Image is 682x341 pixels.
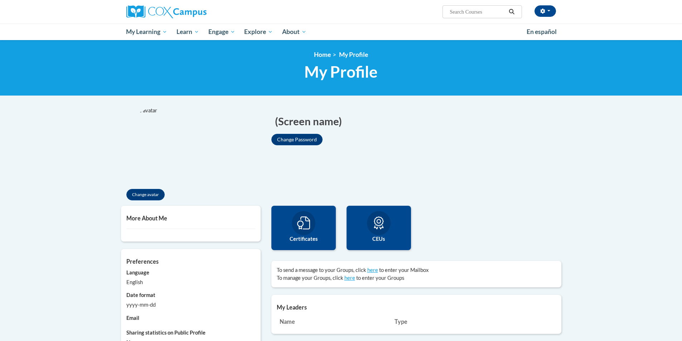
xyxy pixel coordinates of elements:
button: Change avatar [126,189,165,200]
a: Engage [204,24,240,40]
span: Learn [176,28,199,36]
th: Type [392,315,493,328]
div: Click to change the profile picture [121,107,200,185]
label: Certificates [277,235,330,243]
h5: Preferences [126,258,255,265]
button: Change Password [271,134,323,145]
span: My Profile [339,51,368,58]
button: Search [506,8,517,16]
a: here [344,275,355,281]
label: Date format [126,291,255,299]
span: (Screen name) [275,114,342,128]
a: Explore [240,24,277,40]
span: Engage [208,28,235,36]
img: Cox Campus [126,5,207,18]
label: CEUs [352,235,406,243]
a: My Learning [122,24,172,40]
div: English [126,278,255,286]
span: Explore [244,28,273,36]
span: My Learning [126,28,167,36]
label: Language [126,269,255,277]
span: About [282,28,306,36]
div: Main menu [116,24,567,40]
span: To send a message to your Groups, click [277,267,366,273]
a: here [367,267,378,273]
a: Learn [172,24,204,40]
th: Name [277,315,392,328]
a: Home [314,51,331,58]
span: To manage your Groups, click [277,275,343,281]
h5: My Leaders [277,304,556,311]
img: profile avatar [121,107,200,185]
span: En español [527,28,557,35]
label: Sharing statistics on Public Profile [126,329,255,337]
input: Search Courses [449,8,506,16]
a: En español [522,24,561,39]
div: yyyy-mm-dd [126,301,255,309]
button: Account Settings [535,5,556,17]
span: My Profile [304,62,378,81]
span: to enter your Groups [356,275,404,281]
h5: More About Me [126,215,255,221]
span: to enter your Mailbox [379,267,429,273]
label: Email [126,314,255,322]
a: About [277,24,311,40]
